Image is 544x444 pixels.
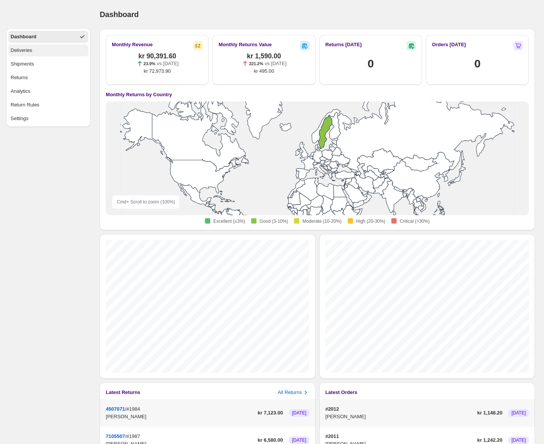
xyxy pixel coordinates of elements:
div: / [106,405,255,421]
span: [DATE] [511,437,526,443]
button: All Returns [278,389,310,396]
span: kr 1,148.20 [477,409,503,417]
h2: Returns [DATE] [325,41,362,48]
button: 4507071 [106,406,125,412]
p: #2012 [325,405,474,413]
h4: Monthly Returns by Country [106,91,172,98]
div: Return Rules [11,101,39,109]
span: kr 1,242.20 [477,436,503,444]
p: #2011 [325,433,474,440]
span: kr 72,973.90 [144,67,171,75]
div: Dashboard [11,33,36,41]
p: [PERSON_NAME] [106,413,255,421]
span: kr 6,580.00 [258,436,283,444]
span: [DATE] [292,437,306,443]
span: Critical (>30%) [400,218,430,224]
p: [PERSON_NAME] [325,413,474,421]
button: Shipments [8,58,88,70]
p: vs [DATE] [265,60,287,67]
h1: 0 [367,56,374,71]
h3: Latest Orders [325,389,358,396]
button: Dashboard [8,31,88,43]
span: [DATE] [511,410,526,416]
span: 23.9% [144,61,155,66]
button: Analytics [8,85,88,97]
span: High (20-30%) [356,218,385,224]
button: 7105507 [106,433,125,439]
span: Good (3-10%) [259,218,288,224]
span: 221.2% [249,61,263,66]
span: kr 90,391.60 [138,52,176,60]
div: Analytics [11,88,30,95]
button: Return Rules [8,99,88,111]
div: Cmd + Scroll to zoom ( 100 %) [112,195,180,209]
span: kr 1,590.00 [247,52,281,60]
h2: Monthly Returns Value [219,41,272,48]
div: Deliveries [11,47,32,54]
h1: 0 [474,56,480,71]
h2: Monthly Revenue [112,41,153,48]
h3: All Returns [278,389,302,396]
h2: Orders [DATE] [432,41,466,48]
span: #1987 [127,433,140,439]
p: vs [DATE] [157,60,179,67]
button: Settings [8,113,88,125]
span: kr 495.00 [254,67,274,75]
span: Dashboard [100,10,139,19]
span: Moderate (10-20%) [302,218,341,224]
span: [DATE] [292,410,306,416]
span: kr 7,123.00 [258,409,283,417]
span: #1984 [127,406,140,412]
h3: Latest Returns [106,389,140,396]
div: Shipments [11,60,34,68]
span: Excellent (≤3%) [213,218,245,224]
button: Returns [8,72,88,84]
button: Deliveries [8,44,88,56]
div: Returns [11,74,28,81]
div: Settings [11,115,28,122]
